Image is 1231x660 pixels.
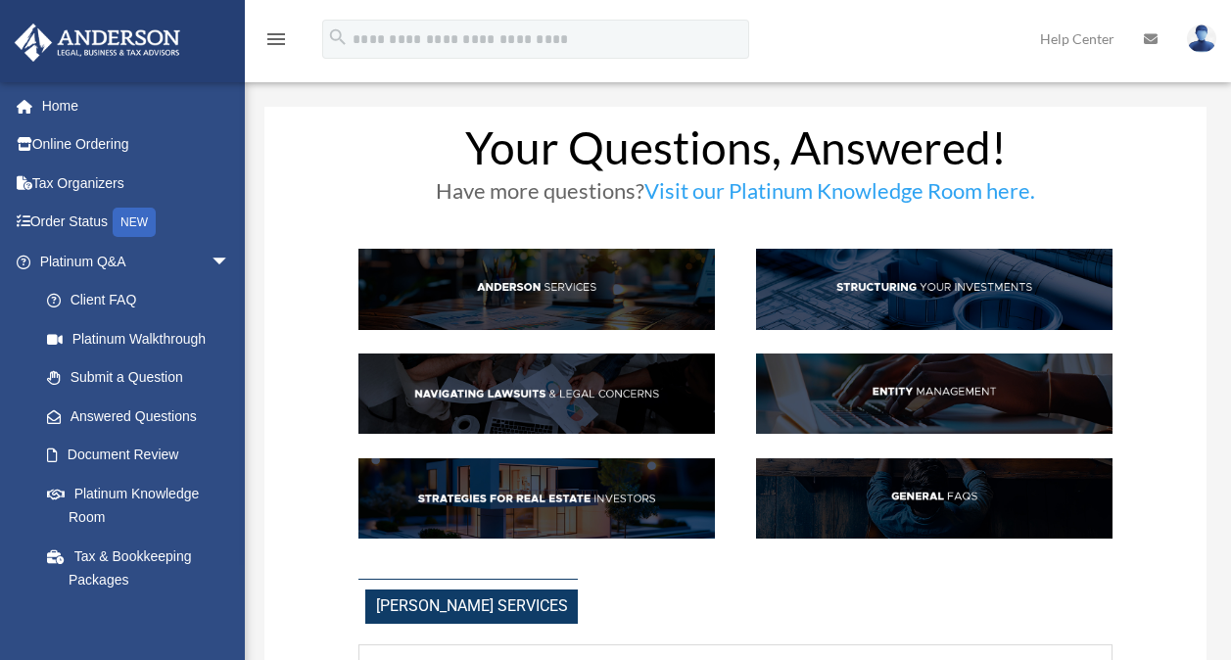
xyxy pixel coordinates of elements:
[14,242,260,281] a: Platinum Q&Aarrow_drop_down
[264,34,288,51] a: menu
[264,27,288,51] i: menu
[327,26,349,48] i: search
[358,458,715,539] img: StratsRE_hdr
[27,397,260,436] a: Answered Questions
[27,537,260,599] a: Tax & Bookkeeping Packages
[14,125,260,165] a: Online Ordering
[1187,24,1216,53] img: User Pic
[27,281,250,320] a: Client FAQ
[756,354,1113,434] img: EntManag_hdr
[27,358,260,398] a: Submit a Question
[14,203,260,243] a: Order StatusNEW
[14,86,260,125] a: Home
[211,242,250,282] span: arrow_drop_down
[358,354,715,434] img: NavLaw_hdr
[9,24,186,62] img: Anderson Advisors Platinum Portal
[27,319,260,358] a: Platinum Walkthrough
[27,474,260,537] a: Platinum Knowledge Room
[358,125,1113,180] h1: Your Questions, Answered!
[756,458,1113,539] img: GenFAQ_hdr
[756,249,1113,329] img: StructInv_hdr
[14,164,260,203] a: Tax Organizers
[358,180,1113,212] h3: Have more questions?
[27,436,260,475] a: Document Review
[644,177,1035,213] a: Visit our Platinum Knowledge Room here.
[365,589,578,624] span: [PERSON_NAME] Services
[358,249,715,329] img: AndServ_hdr
[113,208,156,237] div: NEW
